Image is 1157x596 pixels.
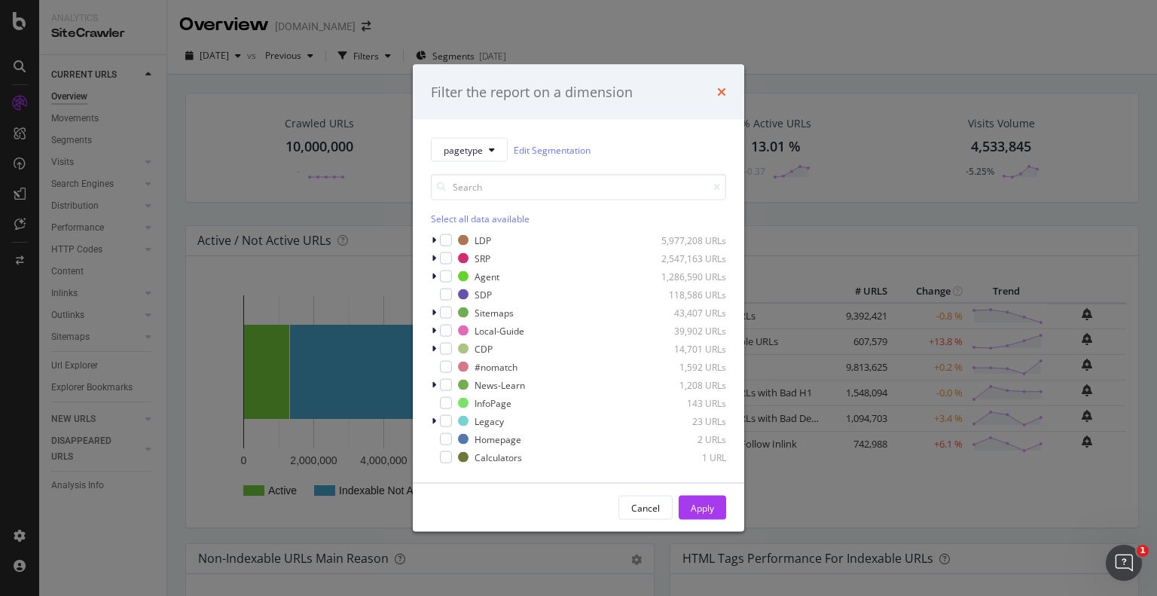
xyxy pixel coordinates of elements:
a: Edit Segmentation [514,142,591,157]
div: 143 URLs [652,396,726,409]
input: Search [431,174,726,200]
div: 39,902 URLs [652,324,726,337]
div: LDP [475,234,491,246]
div: 2 URLs [652,432,726,445]
div: SRP [475,252,490,264]
div: Local-Guide [475,324,524,337]
div: Sitemaps [475,306,514,319]
div: CDP [475,342,493,355]
div: 1,592 URLs [652,360,726,373]
div: 43,407 URLs [652,306,726,319]
div: Cancel [631,501,660,514]
div: Legacy [475,414,504,427]
div: News-Learn [475,378,525,391]
div: times [717,82,726,102]
div: InfoPage [475,396,511,409]
div: Calculators [475,451,522,463]
div: Filter the report on a dimension [431,82,633,102]
div: Homepage [475,432,521,445]
button: Cancel [618,496,673,520]
button: pagetype [431,138,508,162]
div: 23 URLs [652,414,726,427]
div: 118,586 URLs [652,288,726,301]
div: Apply [691,501,714,514]
div: Select all data available [431,212,726,225]
span: 1 [1137,545,1149,557]
span: pagetype [444,143,483,156]
button: Apply [679,496,726,520]
div: SDP [475,288,492,301]
div: 1,286,590 URLs [652,270,726,283]
div: 2,547,163 URLs [652,252,726,264]
div: 1 URL [652,451,726,463]
div: Agent [475,270,499,283]
div: 5,977,208 URLs [652,234,726,246]
div: modal [413,64,744,532]
div: 14,701 URLs [652,342,726,355]
div: #nomatch [475,360,517,373]
div: 1,208 URLs [652,378,726,391]
iframe: Intercom live chat [1106,545,1142,581]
